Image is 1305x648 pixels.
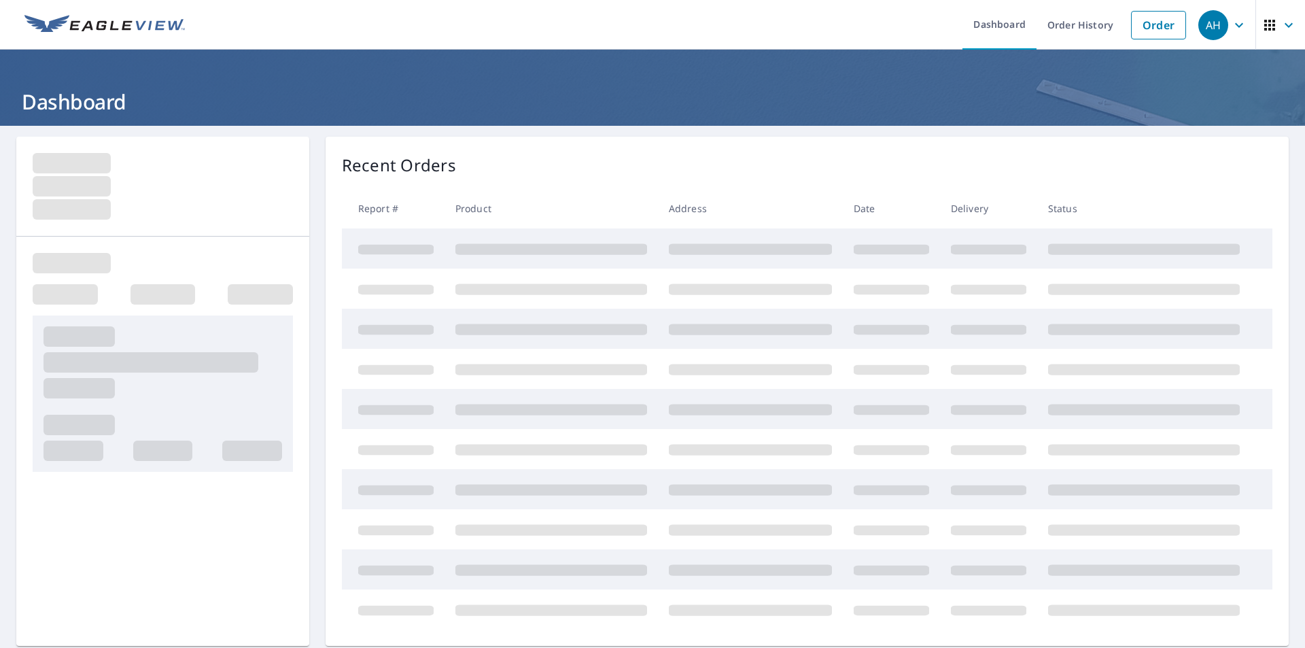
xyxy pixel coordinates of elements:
h1: Dashboard [16,88,1289,116]
img: EV Logo [24,15,185,35]
th: Date [843,188,940,228]
th: Report # [342,188,445,228]
p: Recent Orders [342,153,456,177]
th: Status [1037,188,1251,228]
th: Address [658,188,843,228]
th: Product [445,188,658,228]
th: Delivery [940,188,1037,228]
div: AH [1198,10,1228,40]
a: Order [1131,11,1186,39]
